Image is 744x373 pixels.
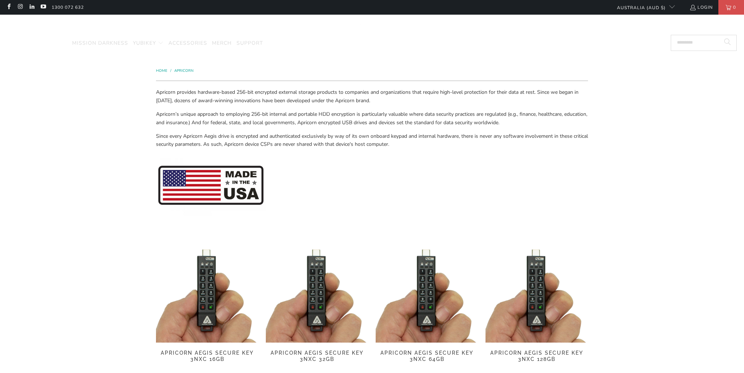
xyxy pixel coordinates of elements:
[266,350,368,372] a: Apricorn Aegis Secure Key 3NXC 32GB
[486,350,588,362] span: Apricorn Aegis Secure Key 3NXC 128GB
[156,68,167,73] span: Home
[72,35,128,52] a: Mission Darkness
[156,240,258,343] img: Apricorn Aegis Secure Key 3NXC 16GB
[156,89,579,104] span: Apricorn provides hardware-based 256-bit encrypted external storage products to companies and org...
[486,350,588,372] a: Apricorn Aegis Secure Key 3NXC 128GB
[17,4,23,10] a: Trust Panda Australia on Instagram
[486,240,588,343] img: Apricorn Aegis Secure Key 3NXC 128GB
[266,350,368,362] span: Apricorn Aegis Secure Key 3NXC 32GB
[156,350,258,372] a: Apricorn Aegis Secure Key 3NXC 16GB
[7,35,67,52] a: Encrypted Storage
[156,68,168,73] a: Home
[689,3,713,11] a: Login
[718,35,737,51] button: Search
[156,133,588,148] span: Since every Apricorn Aegis drive is encrypted and authenticated exclusively by way of its own onb...
[168,35,207,52] a: Accessories
[7,35,263,52] nav: Translation missing: en.navigation.header.main_nav
[237,35,263,52] a: Support
[72,40,128,47] span: Mission Darkness
[133,35,164,52] summary: YubiKey
[156,350,258,362] span: Apricorn Aegis Secure Key 3NXC 16GB
[7,40,67,47] span: Encrypted Storage
[156,111,587,126] span: Apricorn’s unique approach to employing 256-bit internal and portable HDD encryption is particula...
[671,35,737,51] input: Search...
[52,3,84,11] a: 1300 072 632
[174,68,193,73] a: Apricorn
[212,35,232,52] a: Merch
[170,68,171,73] span: /
[40,4,46,10] a: Trust Panda Australia on YouTube
[237,40,263,47] span: Support
[376,240,478,343] img: Apricorn Aegis Secure Key 3NXC 64GB - Trust Panda
[376,350,478,362] span: Apricorn Aegis Secure Key 3NXC 64GB
[168,40,207,47] span: Accessories
[376,350,478,372] a: Apricorn Aegis Secure Key 3NXC 64GB
[335,18,410,33] img: Trust Panda Australia
[133,40,156,47] span: YubiKey
[266,240,368,343] img: Apricorn Aegis Secure Key 3NXC 32GB - Trust Panda
[5,4,12,10] a: Trust Panda Australia on Facebook
[212,40,232,47] span: Merch
[29,4,35,10] a: Trust Panda Australia on LinkedIn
